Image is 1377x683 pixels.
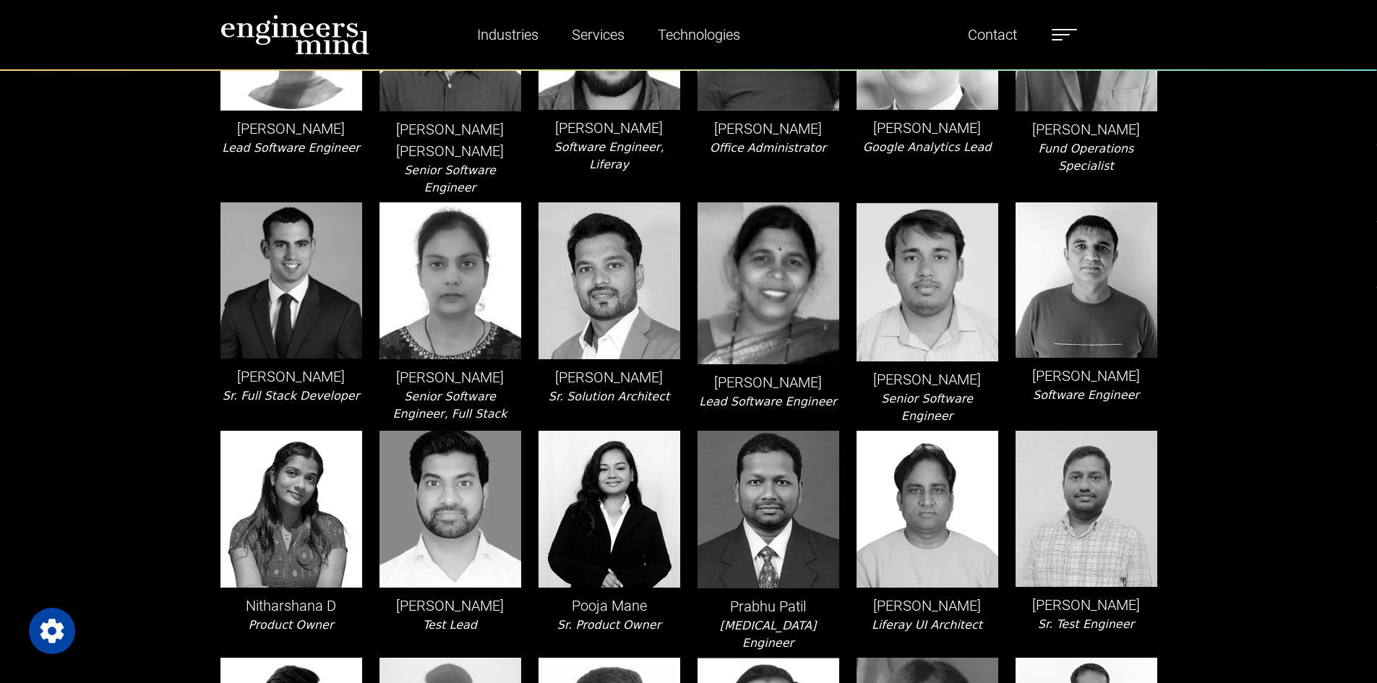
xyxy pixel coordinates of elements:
[698,596,839,617] p: Prabhu Patil
[539,202,680,359] img: leader-img
[698,371,839,393] p: [PERSON_NAME]
[698,431,839,588] img: leader-img
[222,141,359,155] i: Lead Software Engineer
[720,619,817,650] i: [MEDICAL_DATA] Engineer
[223,389,360,403] i: Sr. Full Stack Developer
[423,618,477,632] i: Test Lead
[857,369,998,390] p: [PERSON_NAME]
[566,18,630,51] a: Services
[379,595,521,617] p: [PERSON_NAME]
[1016,119,1157,140] p: [PERSON_NAME]
[881,392,973,423] i: Senior Software Engineer
[220,366,362,387] p: [PERSON_NAME]
[699,395,836,408] i: Lead Software Engineer
[857,202,998,361] img: leader-img
[379,202,521,360] img: leader-img
[220,14,369,55] img: logo
[1016,202,1157,358] img: leader-img
[379,366,521,388] p: [PERSON_NAME]
[1039,142,1134,173] i: Fund Operations Specialist
[379,119,521,162] p: [PERSON_NAME] [PERSON_NAME]
[857,117,998,139] p: [PERSON_NAME]
[379,431,521,588] img: leader-img
[698,118,839,139] p: [PERSON_NAME]
[962,18,1023,51] a: Contact
[554,140,664,171] i: Software Engineer, Liferay
[404,163,496,194] i: Senior Software Engineer
[392,390,507,421] i: Senior Software Engineer, Full Stack
[220,595,362,617] p: Nitharshana D
[220,431,362,588] img: leader-img
[539,117,680,139] p: [PERSON_NAME]
[857,431,998,588] img: leader-img
[539,366,680,388] p: [PERSON_NAME]
[220,202,362,359] img: leader-img
[220,118,362,139] p: [PERSON_NAME]
[863,140,992,154] i: Google Analytics Lead
[710,141,826,155] i: Office Administrator
[1033,388,1139,402] i: Software Engineer
[471,18,544,51] a: Industries
[248,618,333,632] i: Product Owner
[1038,617,1134,631] i: Sr. Test Engineer
[549,390,669,403] i: Sr. Solution Architect
[698,202,839,364] img: leader-img
[539,431,680,588] img: leader-img
[557,618,661,632] i: Sr. Product Owner
[872,618,982,632] i: Liferay UI Architect
[652,18,746,51] a: Technologies
[1016,431,1157,588] img: leader-img
[1016,594,1157,616] p: [PERSON_NAME]
[857,595,998,617] p: [PERSON_NAME]
[1016,365,1157,387] p: [PERSON_NAME]
[539,595,680,617] p: Pooja Mane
